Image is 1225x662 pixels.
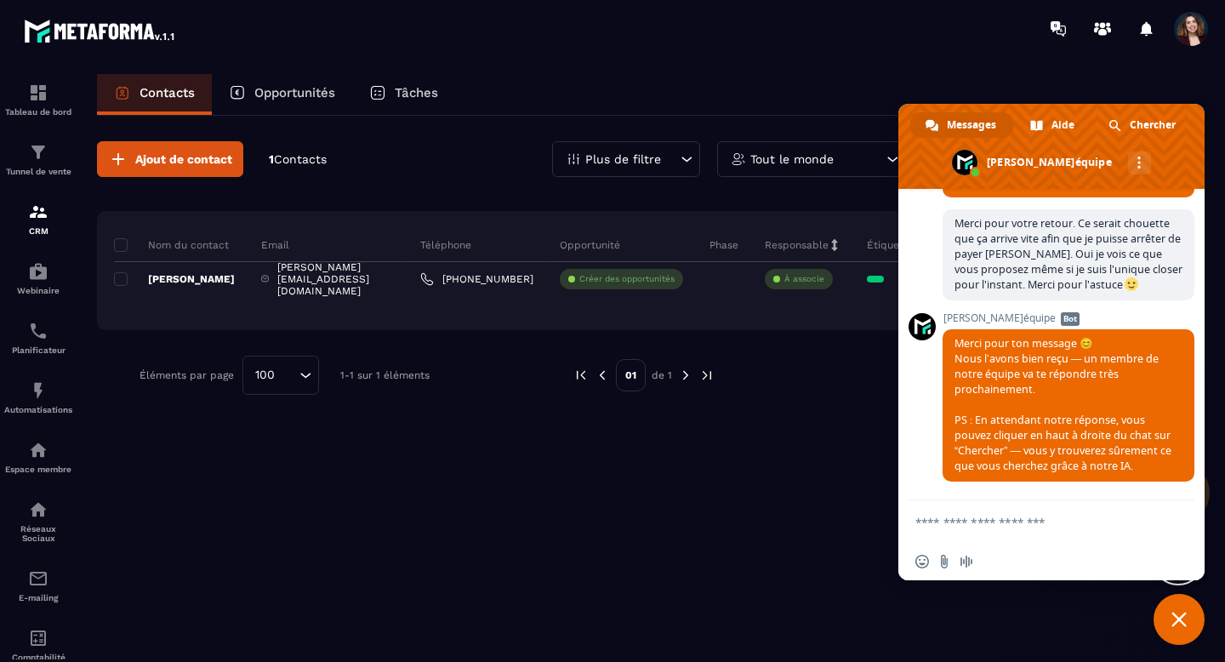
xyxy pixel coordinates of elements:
p: [PERSON_NAME] [114,272,235,286]
p: Comptabilité [4,653,72,662]
img: automations [28,261,48,282]
p: Tunnel de vente [4,167,72,176]
img: social-network [28,499,48,520]
p: Webinaire [4,286,72,295]
p: 01 [616,359,646,391]
img: logo [24,15,177,46]
p: Éléments par page [140,369,234,381]
p: Responsable [765,238,829,252]
a: Contacts [97,74,212,115]
span: Bot [1061,312,1080,326]
img: accountant [28,628,48,648]
span: Envoyer un fichier [937,555,951,568]
p: Phase [709,238,738,252]
p: Téléphone [420,238,471,252]
p: Opportunités [254,85,335,100]
p: À associe [784,273,824,285]
a: Opportunités [212,74,352,115]
a: [PHONE_NUMBER] [420,272,533,286]
p: Automatisations [4,405,72,414]
span: 100 [249,366,281,385]
img: email [28,568,48,589]
a: formationformationTableau de bord [4,70,72,129]
span: Merci pour ton message 😊 Nous l’avons bien reçu — un membre de notre équipe va te répondre très p... [954,336,1171,473]
a: Tâches [352,74,455,115]
p: Plus de filtre [585,153,661,165]
span: Chercher [1130,112,1176,138]
span: Insérer un emoji [915,555,929,568]
a: formationformationTunnel de vente [4,129,72,189]
a: Fermer le chat [1154,594,1205,645]
a: Messages [910,112,1013,138]
p: Tout le monde [750,153,834,165]
a: emailemailE-mailing [4,556,72,615]
p: Espace membre [4,465,72,474]
p: Étiquettes [867,238,918,252]
img: next [678,368,693,383]
button: Ajout de contact [97,141,243,177]
p: Planificateur [4,345,72,355]
img: prev [573,368,589,383]
div: Search for option [242,356,319,395]
a: automationsautomationsEspace membre [4,427,72,487]
a: Chercher [1093,112,1193,138]
p: de 1 [652,368,672,382]
a: formationformationCRM [4,189,72,248]
p: Tâches [395,85,438,100]
p: Email [261,238,289,252]
p: CRM [4,226,72,236]
img: prev [595,368,610,383]
p: 1-1 sur 1 éléments [340,369,430,381]
a: Aide [1015,112,1091,138]
img: scheduler [28,321,48,341]
img: formation [28,83,48,103]
img: automations [28,440,48,460]
input: Search for option [281,366,295,385]
p: Créer des opportunités [579,273,675,285]
span: Messages [947,112,996,138]
span: Aide [1051,112,1074,138]
p: Réseaux Sociaux [4,524,72,543]
a: automationsautomationsWebinaire [4,248,72,308]
p: Nom du contact [114,238,229,252]
img: formation [28,202,48,222]
a: social-networksocial-networkRéseaux Sociaux [4,487,72,556]
a: schedulerschedulerPlanificateur [4,308,72,368]
p: Contacts [140,85,195,100]
a: automationsautomationsAutomatisations [4,368,72,427]
p: Opportunité [560,238,620,252]
span: Message audio [960,555,973,568]
p: Tableau de bord [4,107,72,117]
img: formation [28,142,48,163]
img: automations [28,380,48,401]
span: Contacts [274,152,327,166]
span: Merci pour votre retour. Ce serait chouette que ça arrive vite afin que je puisse arrêter de paye... [954,216,1182,292]
p: 1 [269,151,327,168]
img: next [699,368,715,383]
textarea: Entrez votre message... [915,500,1154,543]
span: [PERSON_NAME]équipe [943,312,1194,324]
span: Ajout de contact [135,151,232,168]
p: E-mailing [4,593,72,602]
